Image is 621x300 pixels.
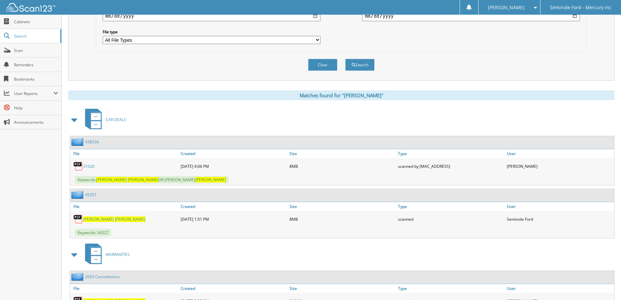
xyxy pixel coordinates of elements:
[396,213,505,226] div: scanned
[179,202,288,211] a: Created
[179,213,288,226] div: [DATE] 1:51 PM
[362,11,580,21] input: end
[14,19,58,24] span: Cabinets
[288,202,397,211] a: Size
[288,160,397,173] div: 8MB
[505,160,614,173] div: [PERSON_NAME]
[85,139,99,145] a: 43853A
[103,11,320,21] input: start
[71,138,85,146] img: folder2.png
[288,284,397,293] a: Size
[73,214,83,224] img: PDF.png
[75,229,111,236] span: Keywords: 34327
[396,160,505,173] div: scanned by [MAC_ADDRESS]
[14,62,58,68] span: Reminders
[14,105,58,111] span: Help
[14,91,53,96] span: User Reports
[14,119,58,125] span: Announcements
[85,192,96,197] a: 45257
[505,213,614,226] div: Seminole Ford
[288,149,397,158] a: Size
[75,176,229,183] span: Keywords: OR [PERSON_NAME]
[588,269,621,300] iframe: Chat Widget
[179,160,288,173] div: [DATE] 4:06 PM
[115,216,145,222] span: [PERSON_NAME]
[103,29,320,35] label: File type
[106,117,126,122] span: CAR DEALS
[7,3,55,12] img: scan123-logo-white.svg
[70,284,179,293] a: File
[14,76,58,82] span: Bookmarks
[85,274,120,279] a: 2025 Cancellations
[396,149,505,158] a: Type
[396,284,505,293] a: Type
[71,273,85,281] img: folder2.png
[308,59,337,71] button: Clear
[83,164,95,169] a: 31020
[288,213,397,226] div: 8MB
[106,252,130,257] span: WARRANTIES
[71,191,85,199] img: folder2.png
[488,6,525,9] span: [PERSON_NAME]
[14,48,58,53] span: Scan
[81,242,130,267] a: WARRANTIES
[14,33,57,39] span: Search
[179,149,288,158] a: Created
[195,177,226,182] span: [PERSON_NAME]
[70,202,179,211] a: File
[83,216,145,222] a: [PERSON_NAME] [PERSON_NAME]
[70,149,179,158] a: File
[179,284,288,293] a: Created
[396,202,505,211] a: Type
[128,177,158,182] span: [PERSON_NAME]
[81,107,126,133] a: CAR DEALS
[345,59,375,71] button: Search
[68,90,614,100] div: Matches found for "[PERSON_NAME]"
[73,161,83,171] img: PDF.png
[550,6,612,9] span: Seminole Ford - Mercury Inc
[505,202,614,211] a: User
[505,284,614,293] a: User
[505,149,614,158] a: User
[96,177,127,182] span: [PERSON_NAME]
[83,216,114,222] span: [PERSON_NAME]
